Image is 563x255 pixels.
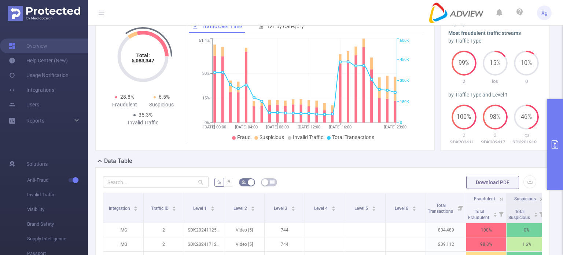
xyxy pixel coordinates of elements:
span: Total Fraudulent [468,209,490,220]
span: Reports [26,118,44,124]
span: Brand Safety [27,217,88,232]
a: Help Center (New) [9,53,68,68]
span: Level 5 [354,206,369,211]
i: icon: caret-up [134,205,138,207]
div: Sort [412,205,416,210]
div: Fraudulent [106,101,143,109]
div: Sort [534,211,538,216]
tspan: 450K [400,57,409,62]
div: Sort [331,205,336,210]
i: icon: caret-up [372,205,376,207]
p: SDK2024171205080537v5dr8ej81hbe5 [479,139,511,146]
tspan: [DATE] 16:00 [329,125,352,130]
span: Traffic ID [151,206,170,211]
p: 744 [265,237,305,251]
tspan: [DATE] 23:00 [384,125,406,130]
span: Level 6 [395,206,409,211]
tspan: [DATE] 00:00 [203,125,226,130]
i: icon: caret-down [331,208,335,210]
span: 46% [514,114,539,120]
p: 0 [511,78,542,85]
i: icon: caret-up [251,205,255,207]
p: SDK20191811061225glpgaku0pgvq7an [511,139,542,146]
p: 2 [144,223,184,237]
span: Level 4 [314,206,329,211]
div: Sort [251,205,255,210]
a: Reports [26,113,44,128]
i: icon: caret-up [331,205,335,207]
div: Sort [172,205,176,210]
span: Suspicious [260,134,284,140]
div: Sort [291,205,295,210]
tspan: 0 [400,120,402,125]
i: Filter menu [456,193,466,223]
input: Search... [103,176,209,188]
p: 239,112 [426,237,466,251]
i: Filter menu [536,205,547,223]
button: Download PDF [466,176,519,189]
span: 6.5% [159,94,170,100]
p: 2 [479,132,511,139]
span: % [217,179,221,185]
div: Sort [133,205,138,210]
i: icon: caret-down [412,208,416,210]
span: Invalid Traffic [293,134,323,140]
p: SDK20241125111157euijkedccjrky63 [448,139,479,146]
span: Total Transactions [332,134,374,140]
tspan: 300K [400,79,409,83]
p: 1.6% [507,237,547,251]
i: icon: caret-down [291,208,295,210]
i: icon: caret-up [291,205,295,207]
p: 2 [144,237,184,251]
i: icon: caret-down [210,208,214,210]
span: Integration [109,206,131,211]
p: ios [511,132,542,139]
a: Usage Notification [9,68,69,83]
div: Sort [372,205,376,210]
div: Invalid Traffic [125,119,162,127]
span: Fraud [237,134,251,140]
p: SDK2024171205080537v5dr8ej81hbe5 [184,237,224,251]
div: Sort [493,211,497,216]
i: icon: caret-up [534,211,538,214]
a: Overview [9,39,47,53]
span: Level 3 [274,206,288,211]
span: Solutions [26,157,48,171]
div: Suspicious [143,101,180,109]
tspan: 51.4% [199,39,210,43]
tspan: [DATE] 12:00 [298,125,320,130]
span: # [227,179,230,185]
i: icon: caret-up [493,211,497,214]
h2: Data Table [104,157,132,165]
b: Most fraudulent traffic streams [448,30,521,36]
i: icon: caret-down [534,214,538,216]
i: Filter menu [496,205,506,223]
span: 100% [452,114,476,120]
i: icon: caret-up [210,205,214,207]
p: 0% [507,223,547,237]
p: 834,489 [426,223,466,237]
p: 2 [448,78,479,85]
i: icon: caret-down [493,214,497,216]
span: Total Suspicious [508,209,531,220]
p: IMG [103,223,143,237]
tspan: 30% [202,71,210,76]
span: Fraudulent [474,196,495,201]
i: icon: caret-up [172,205,176,207]
div: Sort [210,205,215,210]
p: 2 [448,132,479,139]
span: IVT by Category [268,23,304,29]
p: ios [479,78,511,85]
span: Visibility [27,202,88,217]
tspan: 600K [400,39,409,43]
tspan: 5,083,347 [132,58,154,63]
span: Xg [541,6,548,20]
i: icon: caret-down [372,208,376,210]
tspan: [DATE] 04:00 [235,125,258,130]
p: IMG [103,237,143,251]
i: icon: caret-up [412,205,416,207]
i: icon: bar-chart [258,24,264,29]
i: icon: caret-down [251,208,255,210]
a: Integrations [9,83,54,97]
div: by Traffic Type and Level 1 [448,91,542,99]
